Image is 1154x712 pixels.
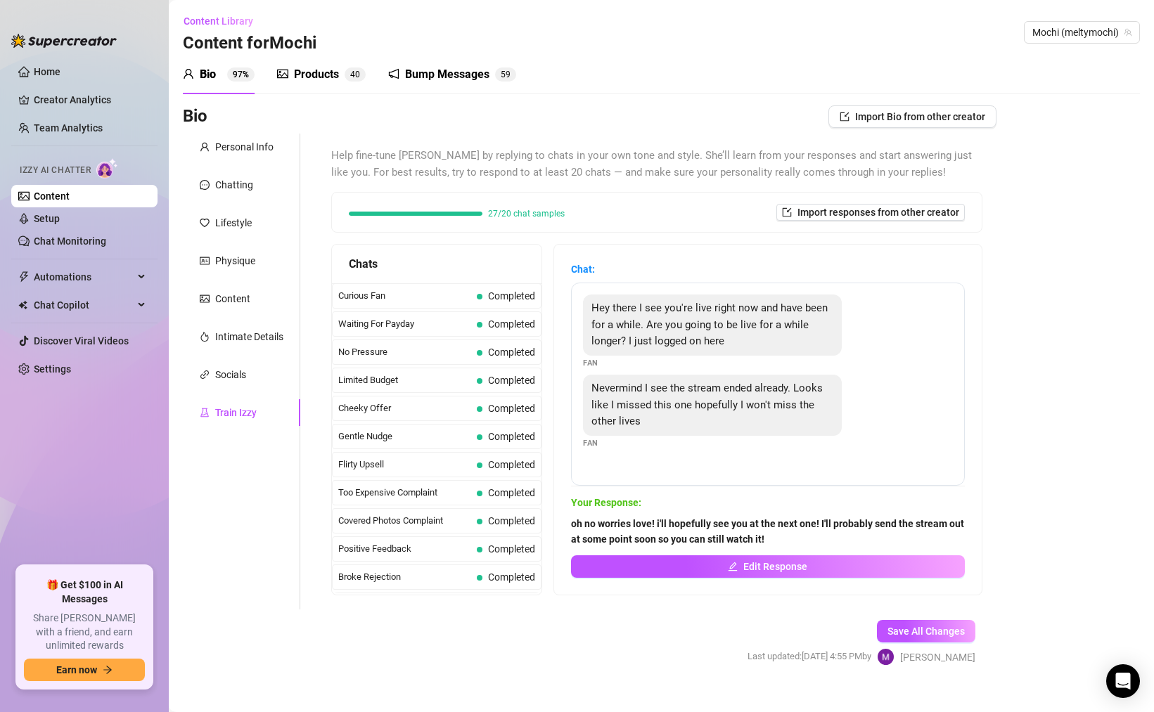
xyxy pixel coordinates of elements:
a: Discover Viral Videos [34,335,129,347]
div: Physique [215,253,255,268]
span: Chats [349,255,378,273]
span: experiment [200,408,210,418]
span: Izzy AI Chatter [20,164,91,177]
span: Completed [488,543,535,555]
span: 9 [506,70,511,79]
button: Import responses from other creator [776,204,965,221]
span: 0 [355,70,360,79]
span: Completed [488,487,535,498]
button: Content Library [183,10,264,32]
span: 5 [501,70,506,79]
span: fire [200,332,210,342]
div: Bump Messages [405,66,489,83]
a: Settings [34,363,71,375]
span: heart [200,218,210,228]
a: Creator Analytics [34,89,146,111]
span: Broke Rejection [338,570,471,584]
span: Chat Copilot [34,294,134,316]
span: Too Expensive Complaint [338,486,471,500]
span: 🎁 Get $100 in AI Messages [24,578,145,606]
strong: oh no worries love! i'll hopefully see you at the next one! I'll probably send the stream out at ... [571,518,964,545]
h3: Bio [183,105,207,128]
span: Save All Changes [887,626,965,637]
span: No Pressure [338,345,471,359]
span: Cheeky Offer [338,401,471,415]
span: Completed [488,571,535,583]
img: Melty Mochi [878,649,894,665]
span: idcard [200,256,210,266]
span: Automations [34,266,134,288]
span: Share [PERSON_NAME] with a friend, and earn unlimited rewards [24,611,145,653]
a: Setup [34,213,60,224]
span: picture [200,294,210,304]
span: Fan [583,437,598,449]
div: Content [215,291,250,306]
span: Last updated: [DATE] 4:55 PM by [748,649,871,664]
span: Completed [488,431,535,442]
span: Completed [488,403,535,414]
span: Edit Response [743,561,807,572]
span: 27/20 chat samples [488,209,565,218]
div: Chatting [215,177,253,193]
span: Completed [488,375,535,386]
span: Waiting For Payday [338,317,471,331]
span: Nevermind I see the stream ended already. Looks like I missed this one hopefully I won't miss the... [591,382,823,427]
sup: 97% [227,67,255,82]
strong: Your Response: [571,497,641,508]
span: Earn now [56,664,97,675]
span: Completed [488,459,535,470]
span: arrow-right [103,665,113,675]
span: Positive Feedback [338,542,471,556]
span: Import Bio from other creator [855,111,985,122]
div: Intimate Details [215,329,283,344]
h3: Content for Mochi [183,32,316,55]
span: Completed [488,515,535,526]
button: Import Bio from other creator [828,105,996,128]
span: Content Library [184,15,253,27]
span: import [782,207,792,217]
span: Mochi (meltymochi) [1032,22,1131,43]
span: thunderbolt [18,271,30,283]
span: import [840,112,850,122]
span: Fan [583,357,598,369]
span: link [200,370,210,380]
button: Earn nowarrow-right [24,659,145,681]
button: Edit Response [571,555,965,578]
a: Home [34,66,60,77]
span: Help fine-tune [PERSON_NAME] by replying to chats in your own tone and style. She’ll learn from y... [331,148,982,181]
img: logo-BBDzfeDw.svg [11,34,117,48]
span: picture [277,68,288,79]
span: Hey there I see you're live right now and have been for a while. Are you going to be live for a w... [591,302,828,347]
button: Save All Changes [877,620,975,642]
span: 4 [350,70,355,79]
a: Team Analytics [34,122,103,134]
a: Chat Monitoring [34,235,106,247]
span: Completed [488,347,535,358]
div: Socials [215,367,246,382]
span: notification [388,68,399,79]
span: Gentle Nudge [338,429,471,444]
sup: 40 [345,67,366,82]
span: Curious Fan [338,289,471,303]
div: Products [294,66,339,83]
span: user [183,68,194,79]
span: message [200,180,210,190]
sup: 59 [495,67,516,82]
div: Personal Info [215,139,274,155]
a: Content [34,190,70,202]
div: Lifestyle [215,215,252,231]
div: Bio [200,66,216,83]
span: Import responses from other creator [797,207,959,218]
span: Completed [488,318,535,330]
span: Covered Photos Complaint [338,514,471,528]
div: Train Izzy [215,405,257,420]
span: Flirty Upsell [338,458,471,472]
span: team [1124,28,1132,37]
img: AI Chatter [96,158,118,179]
strong: Chat: [571,264,595,275]
span: Limited Budget [338,373,471,387]
span: Completed [488,290,535,302]
img: Chat Copilot [18,300,27,310]
span: user [200,142,210,152]
span: edit [728,562,738,571]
